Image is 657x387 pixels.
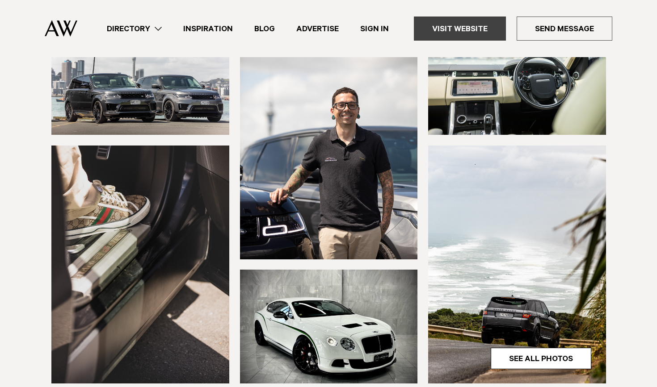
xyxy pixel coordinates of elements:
[517,17,612,41] a: Send Message
[350,23,400,35] a: Sign In
[96,23,173,35] a: Directory
[244,23,286,35] a: Blog
[414,17,506,41] a: Visit Website
[45,20,77,37] img: Auckland Weddings Logo
[173,23,244,35] a: Inspiration
[286,23,350,35] a: Advertise
[491,348,591,369] a: See All Photos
